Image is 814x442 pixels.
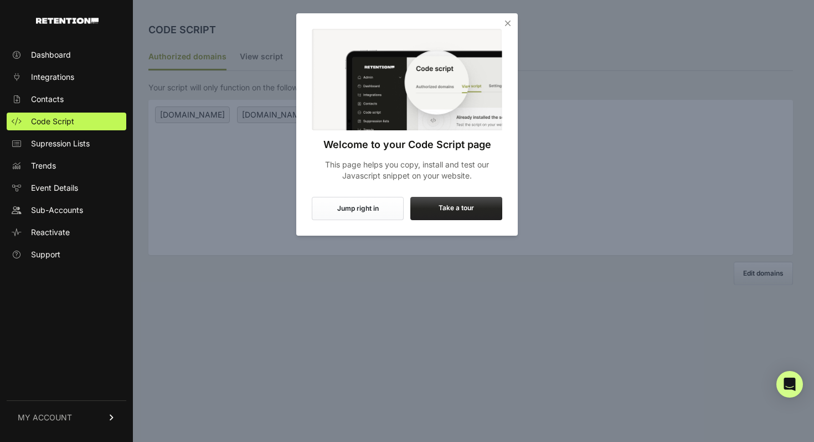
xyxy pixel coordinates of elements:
a: Code Script [7,113,126,130]
a: Contacts [7,90,126,108]
a: Supression Lists [7,135,126,153]
label: Take a tour [410,197,502,220]
span: MY ACCOUNT [18,412,72,423]
a: Support [7,246,126,263]
button: Jump right in [312,197,404,220]
span: Dashboard [31,49,71,60]
span: Trends [31,160,56,171]
a: Reactivate [7,223,126,241]
span: Support [31,249,60,260]
span: Sub-Accounts [31,205,83,216]
a: Integrations [7,68,126,86]
img: Code Script Onboarding [312,29,502,130]
span: Supression Lists [31,138,90,149]
span: Integrations [31,72,74,83]
span: Code Script [31,116,74,127]
p: This page helps you copy, install and test our Javascript snippet on your website. [312,159,502,181]
span: Event Details [31,182,78,194]
h3: Welcome to your Code Script page [312,137,502,153]
img: Retention.com [36,18,99,24]
a: Event Details [7,179,126,197]
a: Trends [7,157,126,175]
a: Sub-Accounts [7,201,126,219]
a: Dashboard [7,46,126,64]
span: Reactivate [31,227,70,238]
div: Open Intercom Messenger [776,371,803,398]
i: Close [502,18,513,29]
a: MY ACCOUNT [7,400,126,434]
span: Contacts [31,94,64,105]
